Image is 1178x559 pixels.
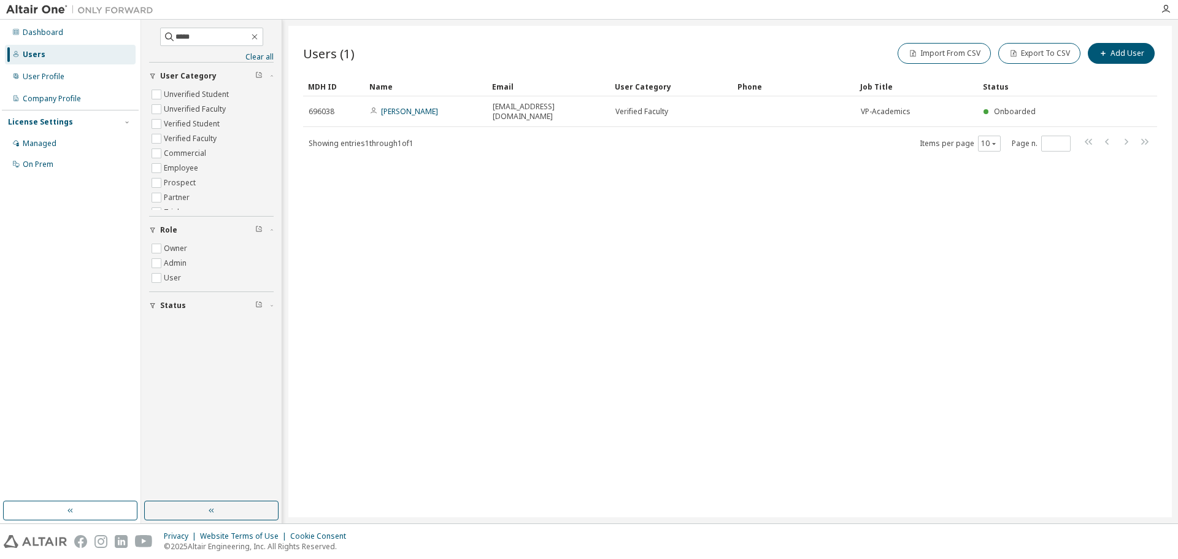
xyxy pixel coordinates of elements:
label: Trial [164,205,182,220]
span: Onboarded [994,106,1036,117]
label: Verified Student [164,117,222,131]
span: Items per page [920,136,1001,152]
span: Role [160,225,177,235]
span: [EMAIL_ADDRESS][DOMAIN_NAME] [493,102,604,121]
div: Status [983,77,1084,96]
span: Users (1) [303,45,355,62]
div: Phone [737,77,850,96]
button: Export To CSV [998,43,1080,64]
div: Privacy [164,531,200,541]
img: instagram.svg [94,535,107,548]
img: youtube.svg [135,535,153,548]
div: User Profile [23,72,64,82]
img: altair_logo.svg [4,535,67,548]
div: Job Title [860,77,973,96]
img: facebook.svg [74,535,87,548]
label: Admin [164,256,189,271]
span: Showing entries 1 through 1 of 1 [309,138,414,148]
span: User Category [160,71,217,81]
label: Commercial [164,146,209,161]
label: Owner [164,241,190,256]
a: [PERSON_NAME] [381,106,438,117]
div: Website Terms of Use [200,531,290,541]
label: Partner [164,190,192,205]
span: Clear filter [255,71,263,81]
div: On Prem [23,160,53,169]
div: Users [23,50,45,60]
label: Employee [164,161,201,175]
div: Company Profile [23,94,81,104]
span: 696038 [309,107,334,117]
span: Clear filter [255,225,263,235]
div: Managed [23,139,56,148]
span: VP-Academics [861,107,910,117]
span: Clear filter [255,301,263,310]
div: Dashboard [23,28,63,37]
span: Verified Faculty [615,107,668,117]
div: License Settings [8,117,73,127]
div: Cookie Consent [290,531,353,541]
label: Verified Faculty [164,131,219,146]
div: Name [369,77,482,96]
img: Altair One [6,4,160,16]
div: User Category [615,77,728,96]
div: MDH ID [308,77,360,96]
button: User Category [149,63,274,90]
button: 10 [981,139,998,148]
label: Unverified Faculty [164,102,228,117]
div: Email [492,77,605,96]
label: Prospect [164,175,198,190]
button: Add User [1088,43,1155,64]
label: Unverified Student [164,87,231,102]
a: Clear all [149,52,274,62]
img: linkedin.svg [115,535,128,548]
button: Status [149,292,274,319]
p: © 2025 Altair Engineering, Inc. All Rights Reserved. [164,541,353,552]
label: User [164,271,183,285]
button: Import From CSV [898,43,991,64]
span: Status [160,301,186,310]
button: Role [149,217,274,244]
span: Page n. [1012,136,1071,152]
